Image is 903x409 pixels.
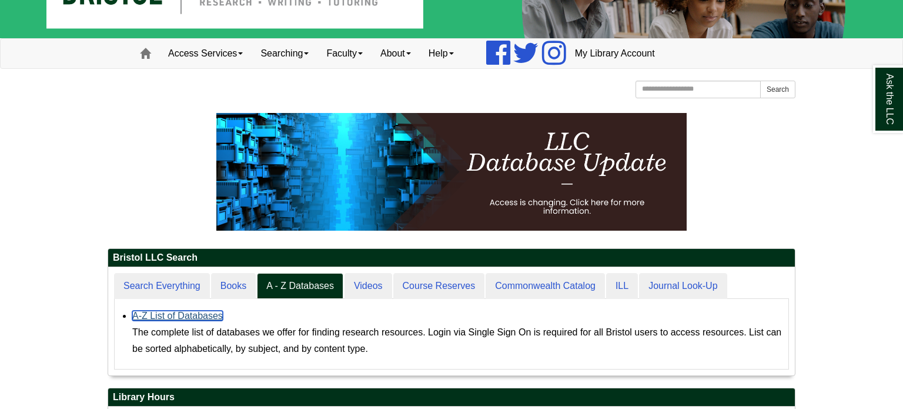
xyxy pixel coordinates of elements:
[108,388,795,407] h2: Library Hours
[317,39,372,68] a: Faculty
[132,324,782,357] div: The complete list of databases we offer for finding research resources. Login via Single Sign On ...
[372,39,420,68] a: About
[252,39,317,68] a: Searching
[639,273,727,300] a: Journal Look-Up
[257,273,343,300] a: A - Z Databases
[211,273,256,300] a: Books
[760,81,795,98] button: Search
[566,39,664,68] a: My Library Account
[159,39,252,68] a: Access Services
[420,39,463,68] a: Help
[393,273,485,300] a: Course Reserves
[132,311,223,321] a: A-Z List of Databases
[216,113,687,231] img: HTML tutorial
[114,273,210,300] a: Search Everything
[486,273,605,300] a: Commonwealth Catalog
[345,273,392,300] a: Videos
[108,249,795,267] h2: Bristol LLC Search
[606,273,638,300] a: ILL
